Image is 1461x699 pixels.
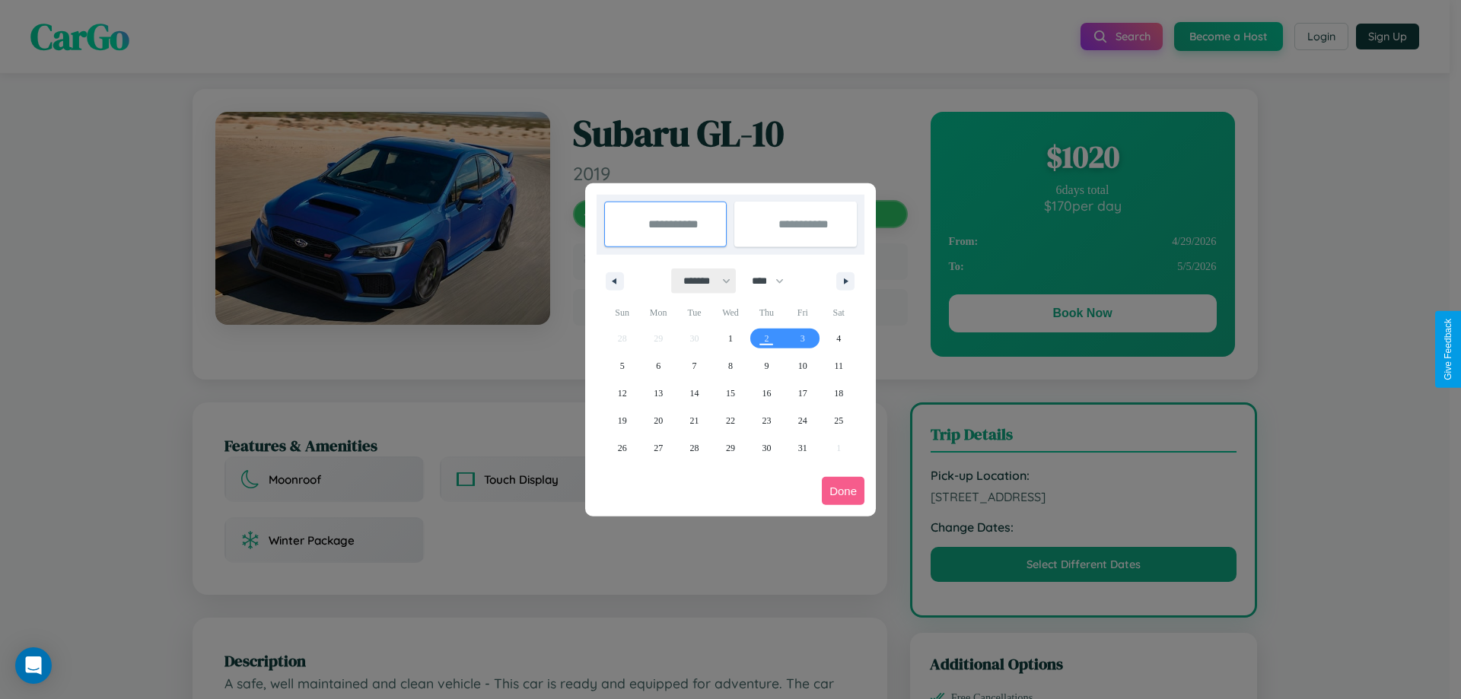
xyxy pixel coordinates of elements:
[785,325,820,352] button: 3
[712,380,748,407] button: 15
[762,434,771,462] span: 30
[604,352,640,380] button: 5
[821,380,857,407] button: 18
[618,434,627,462] span: 26
[618,380,627,407] span: 12
[749,407,785,434] button: 23
[726,380,735,407] span: 15
[640,352,676,380] button: 6
[821,325,857,352] button: 4
[640,380,676,407] button: 13
[712,434,748,462] button: 29
[834,352,843,380] span: 11
[692,352,697,380] span: 7
[798,434,807,462] span: 31
[785,380,820,407] button: 17
[726,407,735,434] span: 22
[764,325,769,352] span: 2
[726,434,735,462] span: 29
[640,434,676,462] button: 27
[654,380,663,407] span: 13
[690,434,699,462] span: 28
[834,380,843,407] span: 18
[785,407,820,434] button: 24
[821,300,857,325] span: Sat
[785,300,820,325] span: Fri
[620,352,625,380] span: 5
[604,380,640,407] button: 12
[762,380,771,407] span: 16
[764,352,769,380] span: 9
[749,434,785,462] button: 30
[712,325,748,352] button: 1
[785,434,820,462] button: 31
[676,352,712,380] button: 7
[712,407,748,434] button: 22
[836,325,841,352] span: 4
[15,647,52,684] div: Open Intercom Messenger
[1443,319,1453,380] div: Give Feedback
[749,325,785,352] button: 2
[762,407,771,434] span: 23
[749,380,785,407] button: 16
[604,300,640,325] span: Sun
[690,407,699,434] span: 21
[618,407,627,434] span: 19
[712,300,748,325] span: Wed
[640,407,676,434] button: 20
[676,380,712,407] button: 14
[728,325,733,352] span: 1
[798,380,807,407] span: 17
[728,352,733,380] span: 8
[785,352,820,380] button: 10
[676,434,712,462] button: 28
[676,300,712,325] span: Tue
[654,434,663,462] span: 27
[798,352,807,380] span: 10
[656,352,660,380] span: 6
[604,407,640,434] button: 19
[676,407,712,434] button: 21
[834,407,843,434] span: 25
[604,434,640,462] button: 26
[640,300,676,325] span: Mon
[798,407,807,434] span: 24
[712,352,748,380] button: 8
[801,325,805,352] span: 3
[749,300,785,325] span: Thu
[822,477,864,505] button: Done
[690,380,699,407] span: 14
[654,407,663,434] span: 20
[821,407,857,434] button: 25
[821,352,857,380] button: 11
[749,352,785,380] button: 9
